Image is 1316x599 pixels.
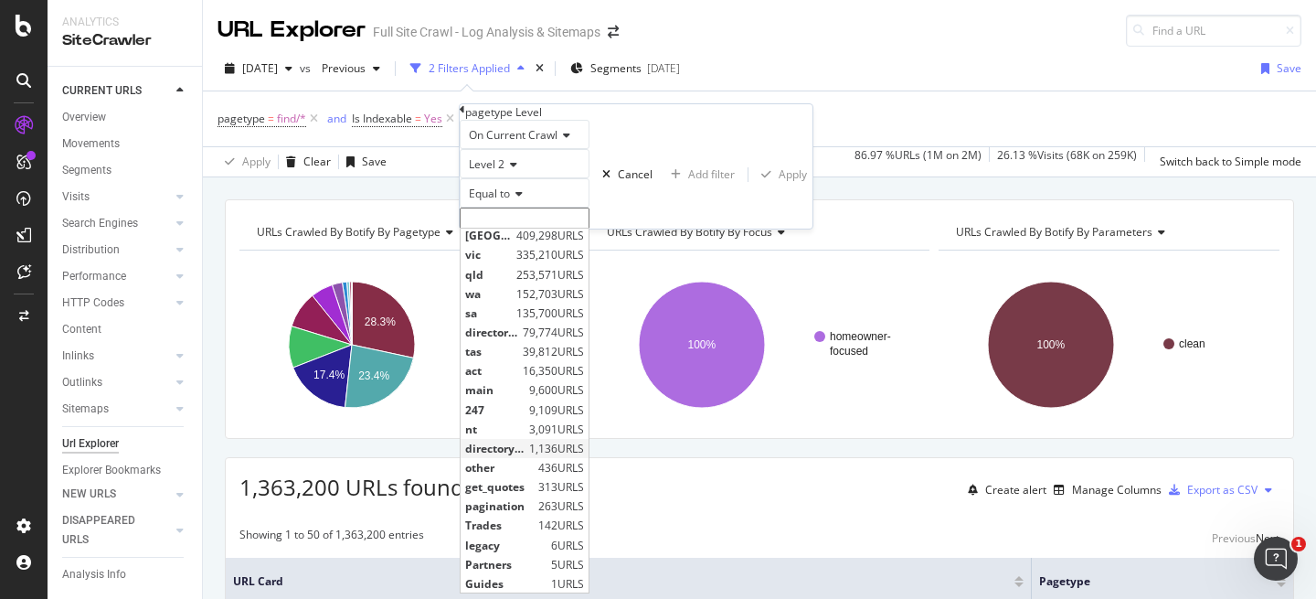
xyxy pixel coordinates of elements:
div: Movements [62,134,120,154]
a: Content [62,320,189,339]
div: A chart. [939,265,1279,424]
div: arrow-right-arrow-left [608,26,619,38]
input: Find a URL [1126,15,1301,47]
div: A chart. [589,265,930,424]
button: Add Filter [458,108,531,130]
span: 409,298 URLS [516,228,584,243]
button: and [322,110,352,127]
div: 26.13 % Visits ( 68K on 259K ) [997,147,1137,176]
div: SiteCrawler [62,30,187,51]
span: = [268,111,274,126]
div: Apply [779,166,807,182]
button: Create alert [960,476,1046,505]
div: Save [1277,60,1301,76]
div: Visits [62,187,90,207]
button: Previous [1212,527,1256,549]
text: 100% [687,338,716,351]
text: 28.3% [365,316,396,328]
span: 6 URLS [551,538,584,553]
button: Cancel [589,120,658,229]
a: Visits [62,187,171,207]
span: 1,363,200 URLs found [239,472,464,502]
div: NEW URLS [62,485,116,504]
div: CURRENT URLS [62,81,142,101]
span: qld [465,267,512,283]
h4: URLs Crawled By Botify By focus [603,218,914,247]
a: HTTP Codes [62,294,171,313]
div: Explorer Bookmarks [62,461,161,480]
span: tas [465,344,518,359]
span: 9,109 URLS [529,402,584,418]
span: pagetype [218,111,265,126]
button: Next [1256,527,1279,549]
span: legacy [465,538,547,553]
span: 39,812 URLS [523,344,584,359]
div: DISAPPEARED URLS [62,511,154,550]
span: Partners [465,557,547,572]
button: Manage Columns [1046,479,1162,501]
span: 142 URLS [538,518,584,533]
span: Previous [314,60,366,76]
span: URLs Crawled By Botify By parameters [956,224,1152,240]
span: Level 2 [469,156,504,172]
button: Segments[DATE] [563,54,687,83]
div: Clear [303,154,331,169]
button: Save [1254,54,1301,83]
text: focused [830,345,868,358]
span: 2025 Aug. 12th [242,60,278,76]
span: [GEOGRAPHIC_DATA] [465,228,512,243]
span: 436 URLS [538,460,584,476]
div: A chart. [239,265,580,424]
div: Manage Columns [1072,482,1162,497]
span: wa [465,286,512,302]
span: 1,136 URLS [529,441,584,456]
text: clean [1179,337,1205,350]
button: [DATE] [218,54,300,83]
div: and [327,111,346,126]
text: 17.4% [313,369,345,381]
span: On Current Crawl [469,127,557,143]
button: Apply [218,147,271,176]
a: Distribution [62,241,171,260]
h4: URLs Crawled By Botify By pagetype [253,218,564,247]
div: Analytics [62,15,187,30]
span: 79,774 URLS [523,325,584,340]
span: directory_authority [465,441,525,456]
div: URL Explorer [218,15,366,46]
div: Search Engines [62,214,138,233]
button: 2 Filters Applied [403,54,532,83]
span: 263 URLS [538,498,584,514]
div: Url Explorer [62,434,119,454]
span: 1 [1291,537,1306,551]
span: act [465,363,518,379]
span: Yes [424,106,442,132]
div: Create alert [985,482,1046,497]
span: get_quotes [465,479,534,495]
span: Equal to [469,186,510,201]
span: sa [465,305,512,321]
div: Content [62,320,101,339]
button: Previous [314,54,387,83]
a: Performance [62,267,171,286]
div: Distribution [62,241,120,260]
a: CURRENT URLS [62,81,171,101]
span: Segments [590,60,642,76]
a: Url Explorer [62,434,189,454]
div: [DATE] [647,60,680,76]
span: 9,600 URLS [529,382,584,398]
button: Switch back to Simple mode [1152,147,1301,176]
a: Sitemaps [62,400,171,419]
div: Previous [1212,530,1256,546]
span: 3,091 URLS [529,422,584,437]
a: NEW URLS [62,485,171,504]
div: Inlinks [62,347,94,366]
div: 2 Filters Applied [429,60,510,76]
button: Add filter [658,166,740,183]
text: homeowner- [830,330,891,343]
div: Full Site Crawl - Log Analysis & Sitemaps [373,23,600,41]
div: Sitemaps [62,400,109,419]
div: Apply [242,154,271,169]
span: URLs Crawled By Botify By pagetype [257,224,440,240]
span: vs [300,60,314,76]
span: main [465,382,525,398]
